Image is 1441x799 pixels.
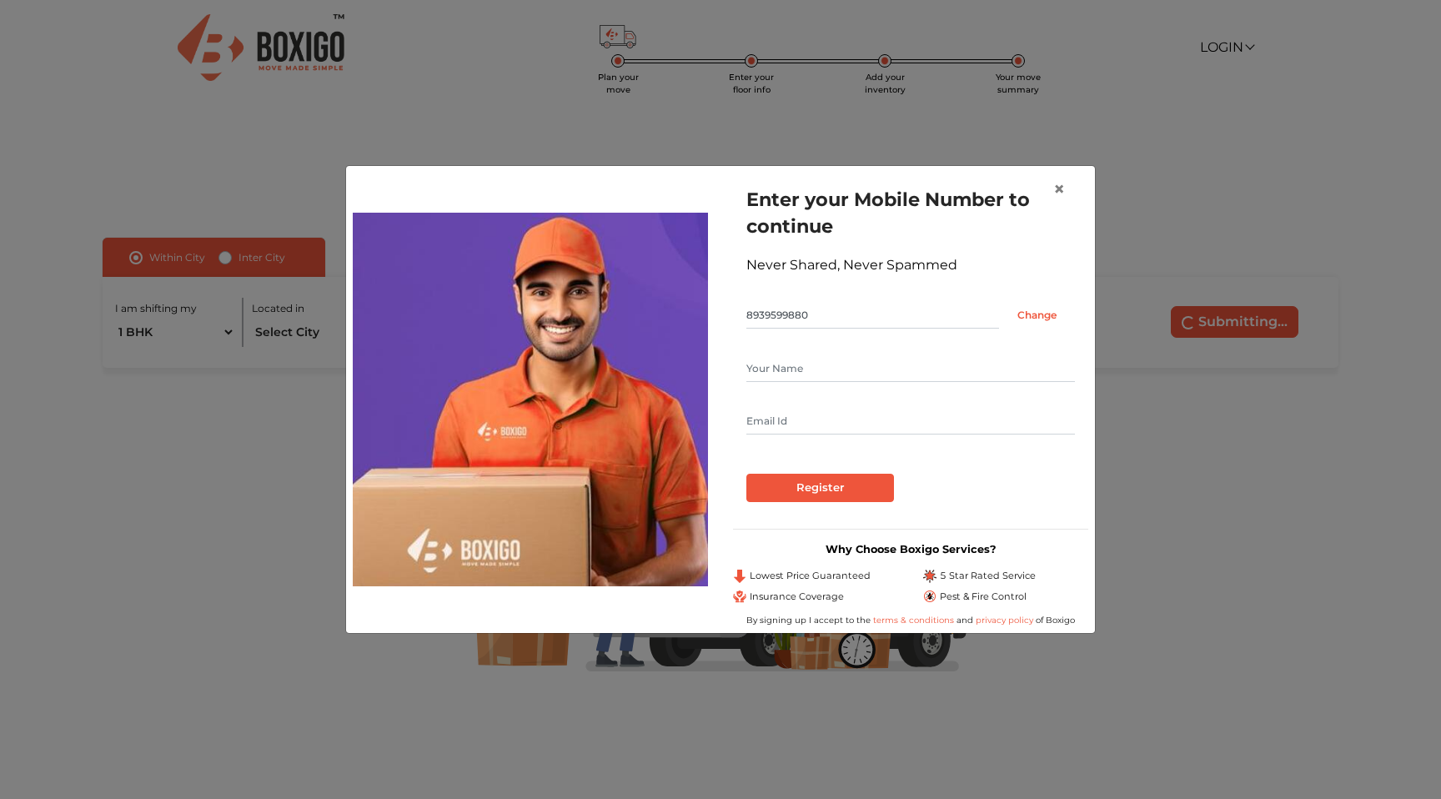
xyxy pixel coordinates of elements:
a: privacy policy [973,615,1036,626]
input: Register [746,474,894,502]
input: Your Name [746,355,1075,382]
button: Close [1040,166,1078,213]
span: Insurance Coverage [750,590,844,604]
img: relocation-img [353,213,708,586]
h3: Why Choose Boxigo Services? [733,543,1088,555]
span: × [1053,177,1065,201]
span: Pest & Fire Control [940,590,1027,604]
div: By signing up I accept to the and of Boxigo [733,614,1088,626]
input: Change [999,302,1075,329]
div: Never Shared, Never Spammed [746,255,1075,275]
a: terms & conditions [873,615,956,626]
input: Mobile No [746,302,999,329]
span: 5 Star Rated Service [940,569,1036,583]
input: Email Id [746,408,1075,435]
span: Lowest Price Guaranteed [750,569,871,583]
h1: Enter your Mobile Number to continue [746,186,1075,239]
